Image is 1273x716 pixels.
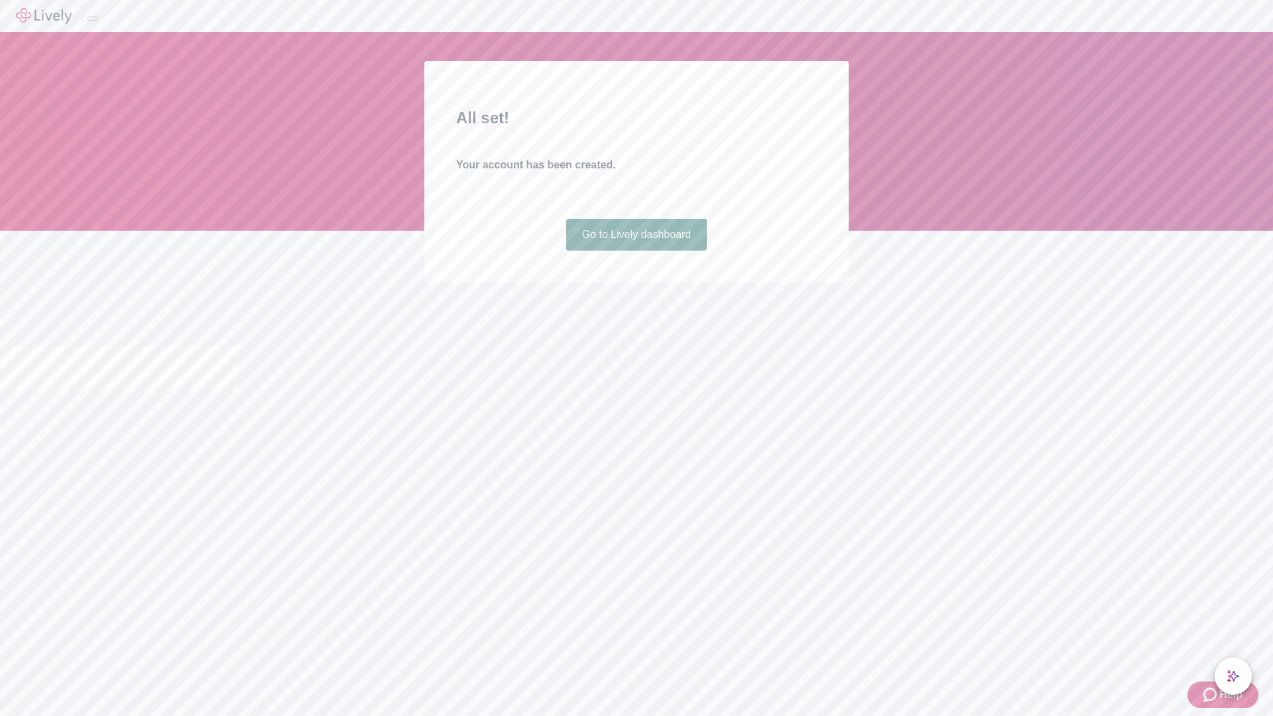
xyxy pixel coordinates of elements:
[88,17,98,21] button: Log out
[566,219,707,251] a: Go to Lively dashboard
[1187,682,1258,708] button: Zendesk support iconHelp
[456,106,817,130] h2: All set!
[456,157,817,173] h4: Your account has been created.
[1219,687,1243,703] span: Help
[1227,670,1240,683] svg: Lively AI Assistant
[16,8,72,24] img: Lively
[1215,658,1252,695] button: chat
[1203,687,1219,703] svg: Zendesk support icon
